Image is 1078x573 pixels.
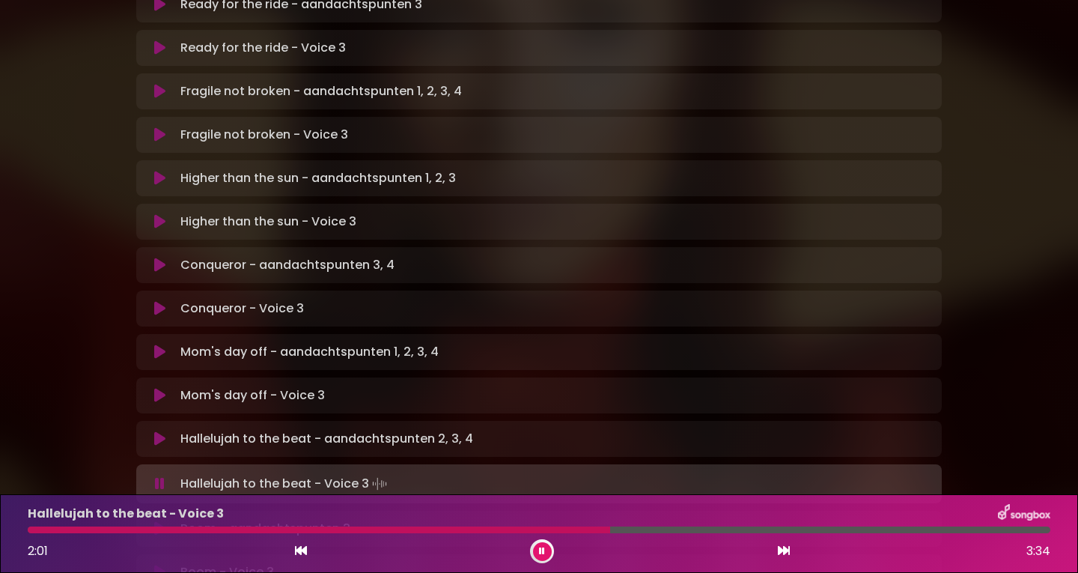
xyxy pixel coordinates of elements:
span: 2:01 [28,542,48,560]
p: Fragile not broken - aandachtspunten 1, 2, 3, 4 [180,82,462,100]
p: Hallelujah to the beat - Voice 3 [180,473,390,494]
p: Higher than the sun - aandachtspunten 1, 2, 3 [180,169,456,187]
p: Conqueror - Voice 3 [180,300,304,318]
img: waveform4.gif [369,473,390,494]
p: Mom's day off - Voice 3 [180,386,325,404]
p: Ready for the ride - Voice 3 [180,39,346,57]
img: songbox-logo-white.png [998,504,1050,524]
p: Hallelujah to the beat - Voice 3 [28,505,224,523]
p: Conqueror - aandachtspunten 3, 4 [180,256,395,274]
p: Mom's day off - aandachtspunten 1, 2, 3, 4 [180,343,439,361]
p: Hallelujah to the beat - aandachtspunten 2, 3, 4 [180,430,473,448]
p: Fragile not broken - Voice 3 [180,126,348,144]
span: 3:34 [1026,542,1050,560]
p: Higher than the sun - Voice 3 [180,213,356,231]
